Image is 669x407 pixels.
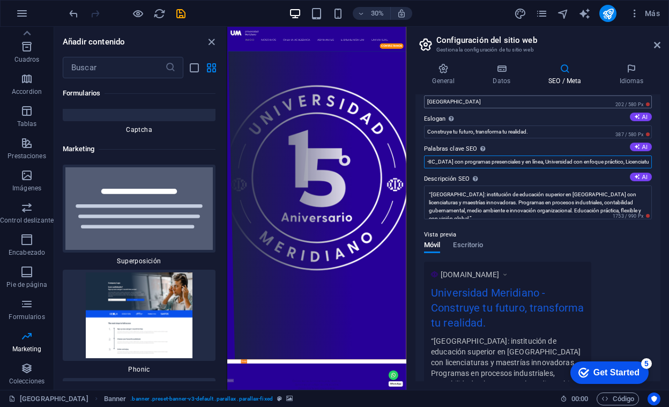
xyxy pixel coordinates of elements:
button: Eslogan [630,113,652,121]
button: undo [67,7,80,20]
span: Superposición [63,257,215,265]
button: Palabras clave SEO [630,143,652,151]
i: Volver a cargar página [153,8,166,20]
span: Código [601,393,634,405]
button: pages [535,7,548,20]
h6: Marketing [63,143,215,156]
div: Get Started 5 items remaining, 0% complete [9,5,87,28]
button: reload [153,7,166,20]
span: [DOMAIN_NAME] [441,269,499,280]
div: 5 [79,2,90,13]
img: pixelmorado-hD1tRVPh5iPgjOwyIn3mXA-Op-M8Z4_genyjFqIpxJM1w-PZP02--DSaKn1pizCGWxTQ.png [431,271,438,278]
p: Pie de página [6,280,47,289]
i: AI Writer [578,8,591,20]
span: : [579,395,581,403]
div: Universidad Meridiano - Construye tu futuro, transforma tu realidad. [431,285,584,336]
span: 1753 / 990 Px [611,212,652,220]
button: grid-view [205,61,218,74]
i: Este elemento es un preajuste personalizable [277,396,282,402]
i: Publicar [602,8,614,20]
span: Haz clic para seleccionar y doble clic para editar [104,393,127,405]
img: Screenshot_2019-06-19SitejetTemplate-BlankRedesign-Berlin7.png [65,272,213,358]
span: Escritorio [453,239,483,254]
p: Colecciones [9,377,44,386]
button: 30% [353,7,391,20]
button: publish [599,5,616,22]
h6: Formularios [63,87,215,100]
button: Código [597,393,639,405]
button: save [174,7,187,20]
i: Este elemento contiene un fondo [286,396,293,402]
h6: Añadir contenido [63,35,125,48]
input: Eslogan... [424,125,652,138]
div: Phonic [63,270,215,374]
div: Vista previa [424,241,483,262]
h3: Gestiona la configuración de tu sitio web [436,45,639,55]
i: Páginas (Ctrl+Alt+S) [536,8,548,20]
div: Superposición [63,165,215,265]
button: Más [625,5,664,22]
span: 00 00 [571,393,588,405]
a: Haz clic para cancelar la selección y doble clic para abrir páginas [9,393,88,405]
button: list-view [188,61,200,74]
input: Buscar [63,57,165,78]
span: Más [629,8,660,19]
span: Móvil [424,239,440,254]
i: Guardar (Ctrl+S) [175,8,187,20]
p: Prestaciones [8,152,46,160]
span: Phonic [63,365,215,374]
p: Cuadros [14,55,40,64]
p: Formularios [9,313,44,321]
i: Deshacer: Cambiar palabras clave (Ctrl+Z) [68,8,80,20]
h4: General [415,63,476,86]
button: Descripción SEO [630,173,652,181]
label: Palabras clave SEO [424,143,652,156]
i: Navegador [557,8,569,20]
label: Eslogan [424,113,652,125]
p: Vista previa [424,228,456,241]
span: 387 / 580 Px [613,131,652,138]
h6: Tiempo de la sesión [560,393,589,405]
p: Encabezado [9,248,45,257]
p: Accordion [12,87,42,96]
p: Marketing [12,345,42,353]
h4: Idiomas [603,63,660,86]
h4: Datos [476,63,532,86]
p: Tablas [17,120,37,128]
span: . banner .preset-banner-v3-default .parallax .parallax-fixed [130,393,272,405]
i: Al redimensionar, ajustar el nivel de zoom automáticamente para ajustarse al dispositivo elegido. [397,9,406,18]
button: design [514,7,526,20]
nav: breadcrumb [104,393,293,405]
h6: 30% [369,7,386,20]
button: Usercentrics [648,393,660,405]
div: Get Started [32,12,78,21]
button: navigator [556,7,569,20]
i: Diseño (Ctrl+Alt+Y) [514,8,526,20]
h4: SEO / Meta [532,63,603,86]
img: overlay-default.svg [65,167,213,250]
label: Descripción SEO [424,173,652,186]
span: 202 / 580 Px [613,101,652,108]
h2: Configuración del sitio web [436,35,660,45]
button: text_generator [578,7,591,20]
div: “[GEOGRAPHIC_DATA]: institución de educación superior en [GEOGRAPHIC_DATA] con licenciaturas y ma... [431,335,584,400]
p: Imágenes [12,184,41,193]
span: Captcha [63,125,215,134]
button: close panel [205,35,218,48]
